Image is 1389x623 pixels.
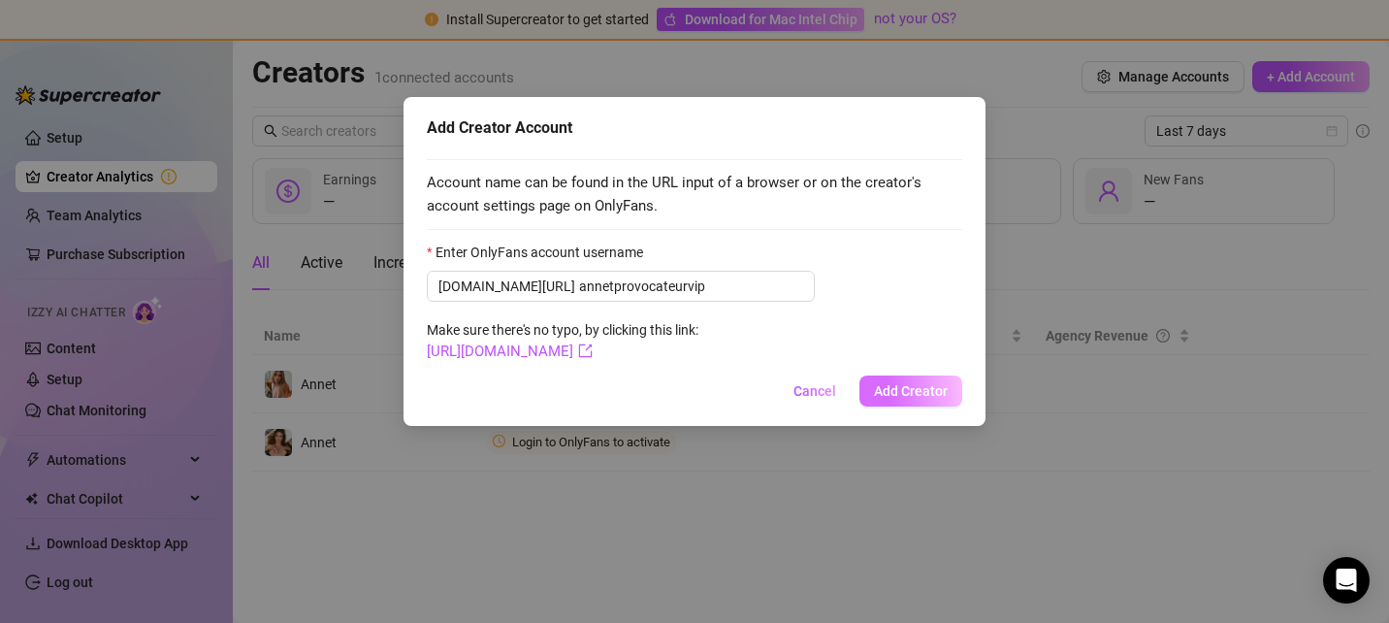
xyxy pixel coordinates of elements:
span: Cancel [793,383,836,399]
span: export [578,344,593,358]
input: Enter OnlyFans account username [579,276,803,297]
span: Make sure there's no typo, by clicking this link: [427,322,698,359]
span: Add Creator [874,383,948,399]
div: Add Creator Account [427,116,962,140]
label: Enter OnlyFans account username [427,242,656,263]
button: Cancel [778,376,852,407]
button: Add Creator [859,376,962,407]
a: [URL][DOMAIN_NAME]export [427,343,593,360]
span: [DOMAIN_NAME][URL] [438,276,575,297]
span: Account name can be found in the URL input of a browser or on the creator's account settings page... [427,172,962,217]
div: Open Intercom Messenger [1323,557,1370,604]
